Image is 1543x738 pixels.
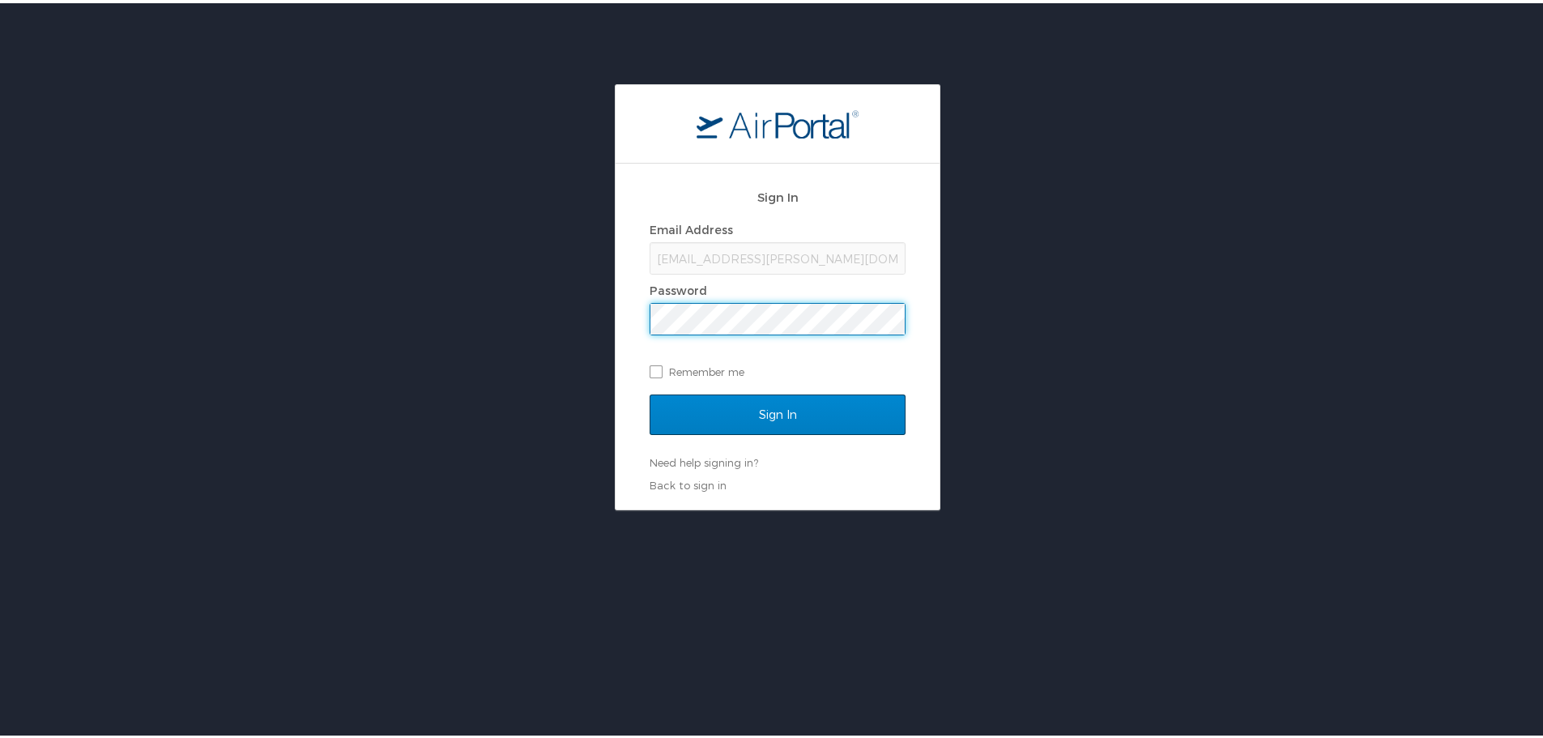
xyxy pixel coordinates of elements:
[650,476,727,488] a: Back to sign in
[650,185,906,203] h2: Sign In
[650,453,758,466] a: Need help signing in?
[697,106,859,135] img: logo
[650,220,733,233] label: Email Address
[650,356,906,381] label: Remember me
[650,391,906,432] input: Sign In
[650,280,707,294] label: Password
